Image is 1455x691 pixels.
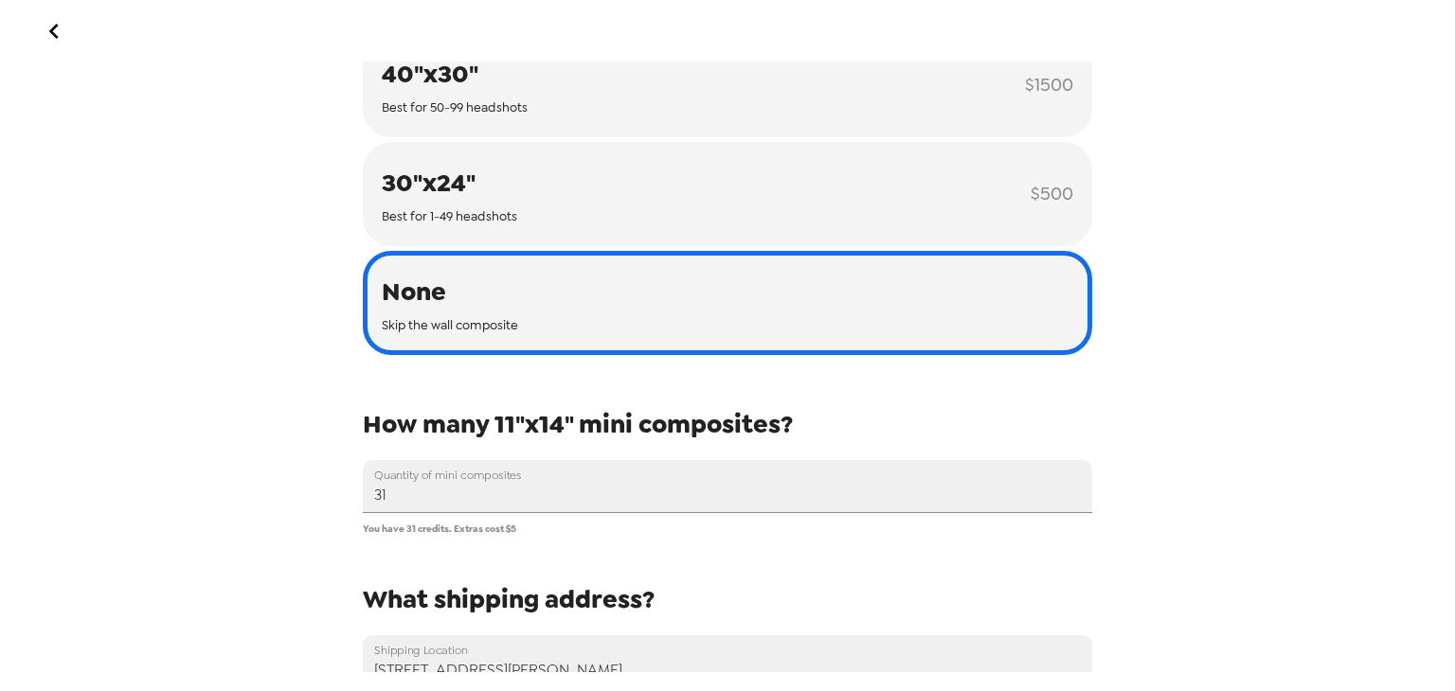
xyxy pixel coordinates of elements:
button: 40"x30"Best for 50-99 headshots$1500 [363,33,1092,137]
span: None [382,270,446,314]
label: Shipping Location [374,642,468,658]
button: 30"x24"Best for 1-49 headshots$500 [363,142,1092,246]
input: 5400 Ramsey St [363,635,1092,688]
span: 30"x24" [382,161,476,205]
button: NoneSkip the wall composite [363,251,1092,355]
span: You have 31 credits. Extras cost $ 5 [363,523,516,535]
span: How many 11"x14" mini composites? [363,407,793,441]
span: What shipping address? [363,582,655,616]
span: Best for 1-49 headshots [382,205,517,227]
span: Best for 50-99 headshots [382,97,528,118]
span: Skip the wall composite [382,314,518,336]
label: Quantity of mini composites [374,467,521,483]
span: 40"x30" [382,52,478,97]
span: $ 1500 [1025,68,1073,101]
span: $ 500 [1031,177,1073,210]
